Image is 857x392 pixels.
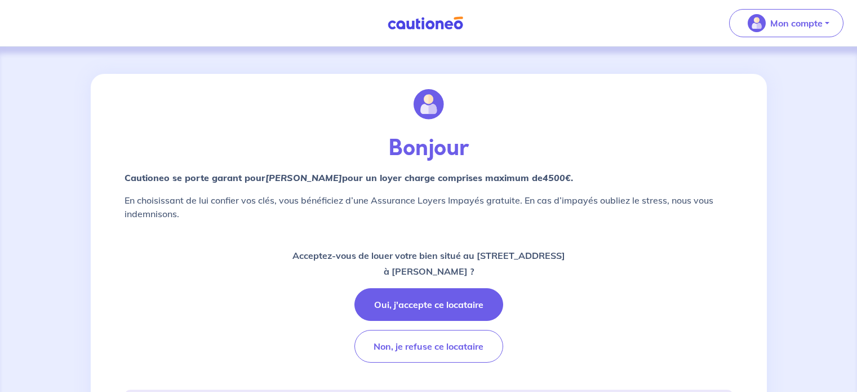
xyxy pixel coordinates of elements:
img: illu_account.svg [414,89,444,120]
img: Cautioneo [383,16,468,30]
button: illu_account_valid_menu.svgMon compte [729,9,843,37]
em: 4500€ [543,172,571,183]
em: [PERSON_NAME] [265,172,342,183]
p: En choisissant de lui confier vos clés, vous bénéficiez d’une Assurance Loyers Impayés gratuite. ... [125,193,733,221]
button: Non, je refuse ce locataire [354,330,503,363]
p: Bonjour [125,135,733,162]
img: illu_account_valid_menu.svg [748,14,766,32]
strong: Cautioneo se porte garant pour pour un loyer charge comprises maximum de . [125,172,573,183]
p: Acceptez-vous de louer votre bien situé au [STREET_ADDRESS] à [PERSON_NAME] ? [292,248,565,279]
button: Oui, j'accepte ce locataire [354,288,503,321]
p: Mon compte [770,16,823,30]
